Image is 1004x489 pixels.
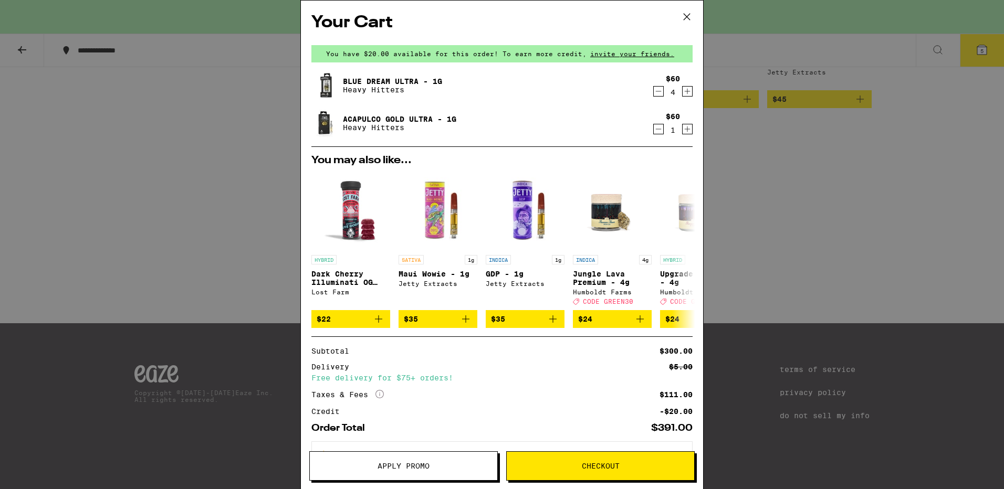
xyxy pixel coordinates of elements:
p: Dark Cherry Illuminati OG Live Rosin Gummies [311,270,390,286]
span: The products in this order can expose you to chemicals including marijuana or cannabis smoke, whi... [320,450,680,469]
span: $24 [578,315,592,323]
span: $24 [665,315,679,323]
p: INDICA [486,255,511,264]
span: invite your friends. [587,50,678,57]
button: Add to bag [486,310,564,328]
div: -$20.00 [660,408,693,415]
span: CODE GREEN30 [583,298,633,305]
div: 1 [666,126,680,134]
div: Humboldt Farms [573,289,652,295]
a: Open page for Dark Cherry Illuminati OG Live Rosin Gummies from Lost Farm [311,171,390,310]
span: $35 [491,315,505,323]
p: Upgrade Premium - 4g [660,270,739,286]
div: Taxes & Fees [311,390,384,399]
div: $111.00 [660,391,693,398]
a: Blue Dream Ultra - 1g [343,77,442,86]
div: $300.00 [660,347,693,355]
img: Humboldt Farms - Jungle Lava Premium - 4g [573,171,652,250]
div: Lost Farm [311,289,390,295]
button: Checkout [506,451,695,481]
span: ⚠️ [320,450,330,456]
div: Jetty Extracts [486,280,564,287]
p: INDICA [573,255,598,264]
p: 1g [552,255,564,264]
p: HYBRID [660,255,685,264]
p: Jungle Lava Premium - 4g [573,270,652,286]
div: Jetty Extracts [399,280,477,287]
span: Checkout [582,462,620,470]
div: $60 [666,75,680,83]
div: $60 [666,112,680,121]
img: Humboldt Farms - Upgrade Premium - 4g [660,171,739,250]
a: Open page for Upgrade Premium - 4g from Humboldt Farms [660,171,739,310]
div: Free delivery for $75+ orders! [311,374,693,381]
button: Add to bag [573,310,652,328]
a: Acapulco Gold Ultra - 1g [343,115,456,123]
div: $5.00 [669,363,693,370]
button: Apply Promo [309,451,498,481]
h2: Your Cart [311,11,693,35]
img: Blue Dream Ultra - 1g [311,71,341,100]
p: GDP - 1g [486,270,564,278]
button: Add to bag [660,310,739,328]
p: Maui Wowie - 1g [399,270,477,278]
div: Delivery [311,363,357,370]
span: Hi. Need any help? [11,7,80,16]
div: You have $20.00 available for this order! To earn more credit,invite your friends. [311,45,693,62]
p: Heavy Hitters [343,86,442,94]
p: SATIVA [399,255,424,264]
img: Jetty Extracts - Maui Wowie - 1g [399,171,477,250]
div: Order Total [311,423,372,433]
div: Humboldt Farms [660,289,739,295]
img: Lost Farm - Dark Cherry Illuminati OG Live Rosin Gummies [311,171,390,250]
a: Open page for GDP - 1g from Jetty Extracts [486,171,564,310]
button: Decrement [653,86,664,97]
button: Add to bag [311,310,390,328]
button: Increment [682,86,693,97]
span: $22 [317,315,331,323]
button: Increment [682,124,693,134]
p: 1g [465,255,477,264]
span: CODE GREEN30 [670,298,720,305]
h2: You may also like... [311,155,693,166]
p: 4g [639,255,652,264]
div: Credit [311,408,347,415]
div: 4 [666,88,680,97]
a: Open page for Maui Wowie - 1g from Jetty Extracts [399,171,477,310]
div: Subtotal [311,347,357,355]
img: Jetty Extracts - GDP - 1g [486,171,564,250]
button: Decrement [653,124,664,134]
span: $35 [404,315,418,323]
div: $391.00 [651,423,693,433]
button: Add to bag [399,310,477,328]
p: Heavy Hitters [343,123,456,132]
span: Apply Promo [378,462,430,470]
img: Acapulco Gold Ultra - 1g [311,109,341,138]
span: You have $20.00 available for this order! To earn more credit, [326,50,587,57]
a: Open page for Jungle Lava Premium - 4g from Humboldt Farms [573,171,652,310]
